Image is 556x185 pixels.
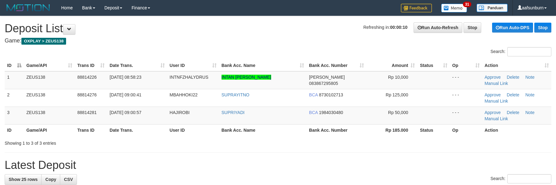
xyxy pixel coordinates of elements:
td: ZEUS138 [24,71,75,89]
th: ID [5,124,24,136]
span: OXPLAY > ZEUS138 [21,38,66,45]
td: ZEUS138 [24,107,75,124]
td: - - - [450,107,482,124]
label: Search: [491,47,551,56]
th: ID: activate to sort column descending [5,60,24,71]
a: Manual Link [485,81,508,86]
a: Delete [507,110,519,115]
th: Op [450,124,482,136]
td: - - - [450,89,482,107]
th: Rp 185.000 [366,124,417,136]
input: Search: [507,174,551,183]
a: Approve [485,75,501,80]
span: BCA [309,110,318,115]
a: SUPRIYADI [222,110,244,115]
th: Trans ID: activate to sort column ascending [75,60,107,71]
a: Run Auto-DPS [492,23,533,33]
span: Copy 8730102713 to clipboard [319,92,343,97]
span: Copy [45,177,56,182]
th: User ID: activate to sort column ascending [167,60,219,71]
h1: Latest Deposit [5,159,551,171]
span: 88814276 [77,92,96,97]
h1: Deposit List [5,22,551,35]
a: Note [525,110,535,115]
th: Status: activate to sort column ascending [417,60,450,71]
h4: Game: [5,38,551,44]
td: - - - [450,71,482,89]
span: Copy 1984030480 to clipboard [319,110,343,115]
a: Run Auto-Refresh [414,22,462,33]
span: HAJIROBI [170,110,190,115]
img: Feedback.jpg [401,4,432,12]
a: SUPRAYITNO [222,92,249,97]
span: Show 25 rows [9,177,38,182]
span: BCA [309,92,318,97]
input: Search: [507,47,551,56]
a: Note [525,75,535,80]
a: Approve [485,110,501,115]
img: panduan.png [477,4,508,12]
span: CSV [64,177,73,182]
span: [PERSON_NAME] [309,75,345,80]
img: Button%20Memo.svg [441,4,467,12]
span: 88814226 [77,75,96,80]
span: MBAHHOKI22 [170,92,198,97]
th: Bank Acc. Name [219,124,307,136]
span: Rp 125,000 [386,92,408,97]
a: Delete [507,92,519,97]
th: Trans ID [75,124,107,136]
th: Bank Acc. Number [307,124,366,136]
a: Note [525,92,535,97]
strong: 00:00:10 [390,25,407,30]
th: Date Trans. [107,124,167,136]
div: Showing 1 to 3 of 3 entries [5,138,227,146]
a: Manual Link [485,99,508,104]
th: Game/API: activate to sort column ascending [24,60,75,71]
th: Amount: activate to sort column ascending [366,60,417,71]
a: Stop [464,22,481,33]
span: [DATE] 09:00:57 [110,110,141,115]
th: User ID [167,124,219,136]
span: [DATE] 08:58:23 [110,75,141,80]
a: Delete [507,75,519,80]
a: INTAN [PERSON_NAME] [222,75,271,80]
th: Action [482,124,551,136]
td: 3 [5,107,24,124]
span: 88814281 [77,110,96,115]
th: Bank Acc. Name: activate to sort column ascending [219,60,307,71]
a: CSV [60,174,77,185]
img: MOTION_logo.png [5,3,52,12]
span: Copy 083867295805 to clipboard [309,81,338,86]
th: Date Trans.: activate to sort column ascending [107,60,167,71]
td: ZEUS138 [24,89,75,107]
a: Show 25 rows [5,174,42,185]
a: Manual Link [485,116,508,121]
span: 31 [463,2,471,7]
th: Game/API [24,124,75,136]
td: 2 [5,89,24,107]
th: Status [417,124,450,136]
span: Rp 50,000 [388,110,408,115]
span: [DATE] 09:00:41 [110,92,141,97]
span: Rp 10,000 [388,75,408,80]
td: 1 [5,71,24,89]
th: Bank Acc. Number: activate to sort column ascending [307,60,366,71]
span: INTNFZHALYDRUS [170,75,208,80]
a: Approve [485,92,501,97]
span: Refreshing in: [363,25,407,30]
a: Copy [41,174,60,185]
th: Op: activate to sort column ascending [450,60,482,71]
th: Action: activate to sort column ascending [482,60,551,71]
label: Search: [491,174,551,183]
a: Stop [534,23,551,33]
